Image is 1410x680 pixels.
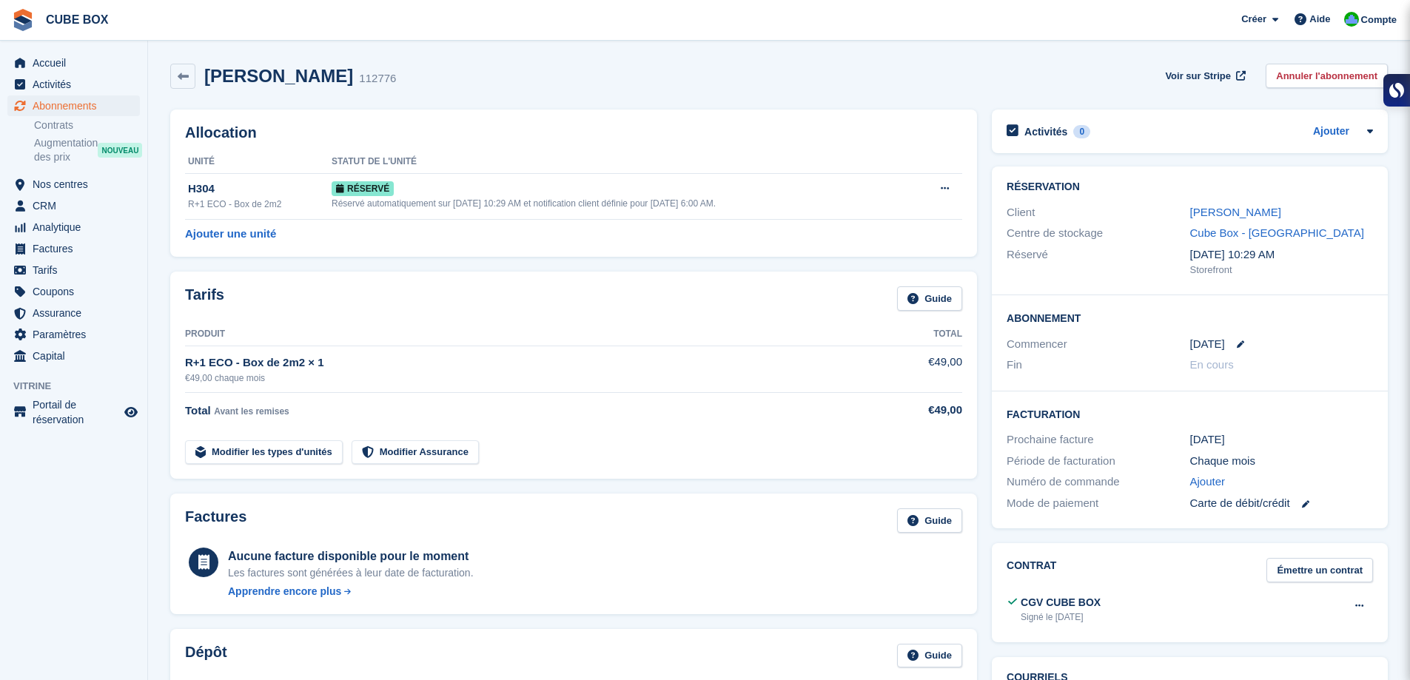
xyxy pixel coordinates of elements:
span: Assurance [33,303,121,323]
div: R+1 ECO - Box de 2m2 [188,198,332,211]
span: Activités [33,74,121,95]
div: Numéro de commande [1007,474,1189,491]
a: Ajouter [1190,474,1226,491]
div: Aucune facture disponible pour le moment [228,548,474,565]
span: CRM [33,195,121,216]
a: menu [7,303,140,323]
div: [DATE] 10:29 AM [1190,246,1373,263]
div: Commencer [1007,336,1189,353]
a: menu [7,324,140,345]
time: 2025-10-10 23:00:00 UTC [1190,336,1225,353]
a: Ajouter [1313,124,1349,141]
span: Analytique [33,217,121,238]
a: Modifier Assurance [352,440,479,465]
th: Statut de l'unité [332,150,915,174]
a: Annuler l'abonnement [1266,64,1388,88]
div: NOUVEAU [98,143,142,158]
a: Guide [897,644,962,668]
h2: Abonnement [1007,310,1373,325]
span: Abonnements [33,95,121,116]
div: 0 [1073,125,1090,138]
a: menu [7,260,140,280]
span: Voir sur Stripe [1165,69,1231,84]
span: En cours [1190,358,1234,371]
th: Total [882,323,962,346]
span: Total [185,404,211,417]
h2: Contrat [1007,558,1056,582]
h2: Factures [185,508,246,533]
a: menu [7,346,140,366]
span: Réservé [332,181,394,196]
a: Cube Box - [GEOGRAPHIC_DATA] [1190,226,1364,239]
th: Unité [185,150,332,174]
div: 112776 [359,70,396,87]
a: Apprendre encore plus [228,584,474,599]
div: Centre de stockage [1007,225,1189,242]
span: Paramètres [33,324,121,345]
h2: Activités [1024,125,1067,138]
a: CUBE BOX [40,7,114,32]
span: Aide [1309,12,1330,27]
span: Compte [1361,13,1397,27]
h2: Tarifs [185,286,224,311]
span: Capital [33,346,121,366]
div: R+1 ECO - Box de 2m2 × 1 [185,354,882,371]
div: Période de facturation [1007,453,1189,470]
span: Avant les remises [214,406,289,417]
a: menu [7,74,140,95]
a: Augmentation des prix NOUVEAU [34,135,140,165]
div: [DATE] [1190,431,1373,448]
a: Émettre un contrat [1266,558,1373,582]
div: Signé le [DATE] [1021,610,1101,624]
div: €49,00 chaque mois [185,371,882,385]
div: Prochaine facture [1007,431,1189,448]
div: Carte de débit/crédit [1190,495,1373,512]
a: Boutique d'aperçu [122,403,140,421]
div: Chaque mois [1190,453,1373,470]
span: Factures [33,238,121,259]
h2: Dépôt [185,644,227,668]
a: menu [7,53,140,73]
a: Modifier les types d'unités [185,440,343,465]
div: CGV CUBE BOX [1021,595,1101,610]
a: menu [7,281,140,302]
span: Créer [1241,12,1266,27]
a: Ajouter une unité [185,226,276,243]
th: Produit [185,323,882,346]
a: menu [7,95,140,116]
span: Vitrine [13,379,147,394]
div: Mode de paiement [1007,495,1189,512]
h2: [PERSON_NAME] [204,66,353,86]
a: menu [7,217,140,238]
span: Nos centres [33,174,121,195]
div: Les factures sont générées à leur date de facturation. [228,565,474,581]
div: Apprendre encore plus [228,584,341,599]
div: Storefront [1190,263,1373,277]
span: Portail de réservation [33,397,121,427]
div: Réservé automatiquement sur [DATE] 10:29 AM et notification client définie pour [DATE] 6:00 AM. [332,197,915,210]
div: H304 [188,181,332,198]
a: Guide [897,508,962,533]
h2: Facturation [1007,406,1373,421]
h2: Réservation [1007,181,1373,193]
a: [PERSON_NAME] [1190,206,1281,218]
div: Fin [1007,357,1189,374]
a: Contrats [34,118,140,132]
span: Tarifs [33,260,121,280]
h2: Allocation [185,124,962,141]
a: Voir sur Stripe [1159,64,1248,88]
span: Accueil [33,53,121,73]
div: Réservé [1007,246,1189,277]
a: Guide [897,286,962,311]
div: Client [1007,204,1189,221]
img: Cube Box [1344,12,1359,27]
a: menu [7,174,140,195]
span: Augmentation des prix [34,136,98,164]
div: €49,00 [882,402,962,419]
a: menu [7,238,140,259]
a: menu [7,195,140,216]
a: menu [7,397,140,427]
img: stora-icon-8386f47178a22dfd0bd8f6a31ec36ba5ce8667c1dd55bd0f319d3a0aa187defe.svg [12,9,34,31]
td: €49,00 [882,346,962,392]
span: Coupons [33,281,121,302]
